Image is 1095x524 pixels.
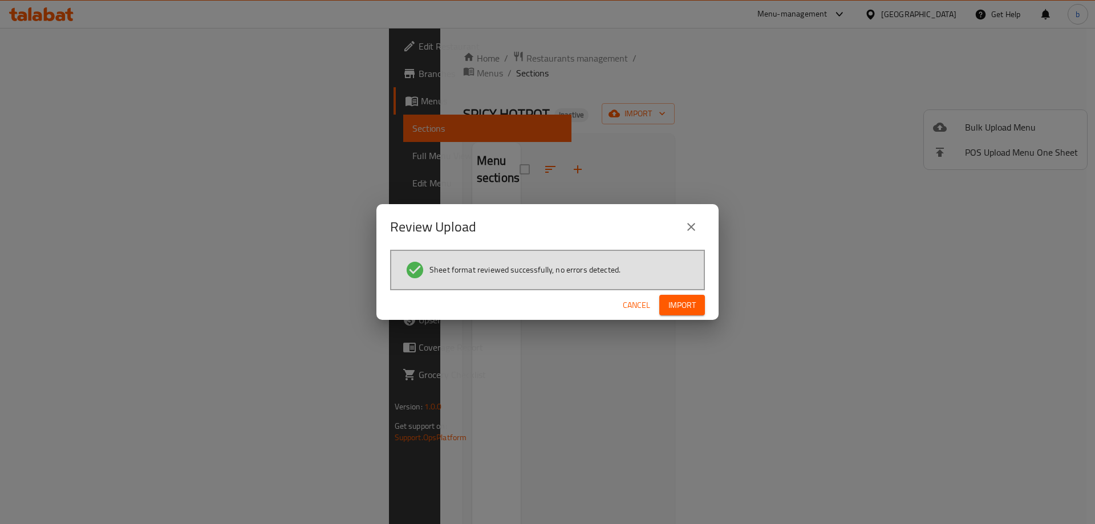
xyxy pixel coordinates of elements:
[618,295,655,316] button: Cancel
[668,298,696,312] span: Import
[623,298,650,312] span: Cancel
[659,295,705,316] button: Import
[429,264,620,275] span: Sheet format reviewed successfully, no errors detected.
[390,218,476,236] h2: Review Upload
[678,213,705,241] button: close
